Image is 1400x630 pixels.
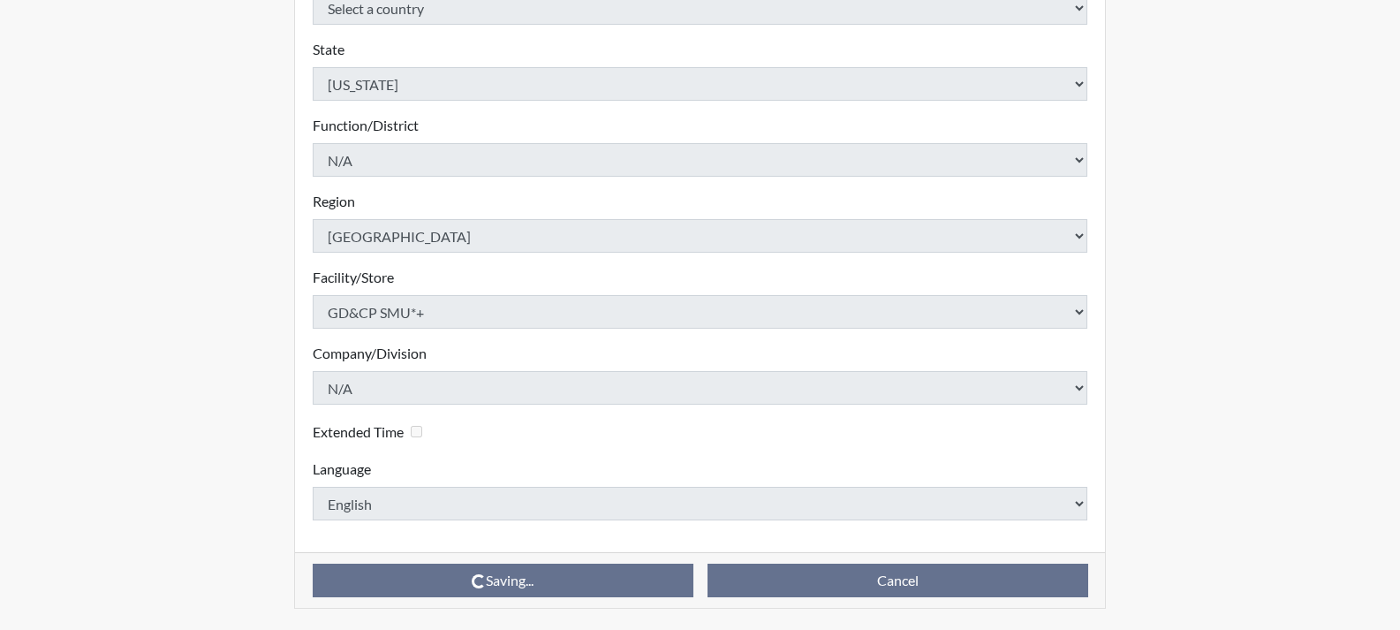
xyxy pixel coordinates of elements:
label: Extended Time [313,421,404,443]
label: State [313,39,344,60]
label: Company/Division [313,343,427,364]
label: Region [313,191,355,212]
button: Cancel [708,564,1088,597]
div: Checking this box will provide the interviewee with an accomodation of extra time to answer each ... [313,419,429,444]
button: Saving... [313,564,693,597]
label: Facility/Store [313,267,394,288]
label: Language [313,459,371,480]
label: Function/District [313,115,419,136]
